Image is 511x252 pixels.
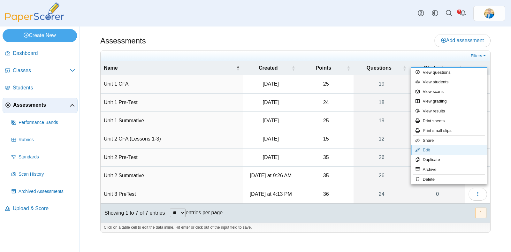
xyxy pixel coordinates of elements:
[101,223,490,232] div: Click on a table cell to edit the data inline. Hit enter or click out of the input field to save.
[402,65,406,71] span: Questions : Activate to sort
[411,96,487,106] a: View grading
[354,130,410,148] a: 12
[354,94,410,111] a: 18
[411,155,487,164] a: Duplicate
[473,6,505,21] a: ps.jrF02AmRZeRNgPWo
[299,130,354,148] td: 15
[411,106,487,116] a: View results
[409,149,465,166] a: 62
[299,167,354,185] td: 35
[354,75,410,93] a: 19
[250,173,292,178] time: Sep 25, 2025 at 9:26 AM
[236,65,240,71] span: Name : Activate to invert sorting
[302,65,345,72] span: Points
[3,201,78,217] a: Upload & Score
[299,112,354,130] td: 25
[411,77,487,87] a: View students
[250,191,292,197] time: Sep 30, 2025 at 4:13 PM
[411,87,487,96] a: View scans
[186,210,223,215] label: entries per page
[9,115,78,130] a: Performance Bands
[101,167,243,185] td: Unit 2 Summative
[9,167,78,182] a: Scan History
[3,63,78,79] a: Classes
[411,145,487,155] a: Edit
[101,94,243,112] td: Unit 1 Pre-Test
[411,126,487,135] a: Print small slips
[3,98,78,113] a: Assessments
[13,67,70,74] span: Classes
[354,112,410,130] a: 19
[299,94,354,112] td: 24
[469,53,489,59] a: Filters
[354,185,410,203] a: 24
[101,112,243,130] td: Unit 1 Summative
[3,80,78,96] a: Students
[484,8,494,19] span: Travis McFarland
[411,116,487,126] a: Print sheets
[263,118,279,123] time: Sep 10, 2025 at 8:12 PM
[411,165,487,174] a: Archive
[456,6,470,20] a: Alerts
[475,208,486,218] button: 1
[409,112,465,130] a: 55
[13,102,70,109] span: Assessments
[409,130,465,148] a: 63
[354,149,410,166] a: 26
[13,50,75,57] span: Dashboard
[441,38,484,43] span: Add assessment
[354,167,410,185] a: 26
[263,155,279,160] time: Sep 12, 2025 at 4:23 PM
[3,29,77,42] a: Create New
[19,119,75,126] span: Performance Bands
[19,137,75,143] span: Rubrics
[409,185,465,203] a: 0
[299,75,354,93] td: 25
[19,154,75,160] span: Standards
[13,205,75,212] span: Upload & Score
[246,65,290,72] span: Created
[409,75,465,93] a: 55
[411,136,487,145] a: Share
[9,149,78,165] a: Standards
[411,175,487,184] a: Delete
[3,46,78,61] a: Dashboard
[19,171,75,178] span: Scan History
[19,188,75,195] span: Archived Assessments
[475,208,486,218] nav: pagination
[104,65,235,72] span: Name
[409,167,465,185] a: 50
[263,100,279,105] time: Aug 29, 2025 at 2:21 PM
[100,35,146,46] h1: Assessments
[101,149,243,167] td: Unit 2 Pre-Test
[263,81,279,87] time: Sep 6, 2025 at 2:42 PM
[3,3,66,22] img: PaperScorer
[413,65,457,72] span: Students
[434,34,491,47] a: Add assessment
[299,185,354,203] td: 36
[101,203,165,223] div: Showing 1 to 7 of 7 entries
[411,68,487,77] a: View questions
[484,8,494,19] img: ps.jrF02AmRZeRNgPWo
[357,65,401,72] span: Questions
[263,136,279,141] time: Sep 19, 2025 at 1:17 PM
[292,65,295,71] span: Created : Activate to sort
[101,75,243,93] td: Unit 1 CFA
[3,18,66,23] a: PaperScorer
[9,184,78,199] a: Archived Assessments
[458,65,462,71] span: Students : Activate to sort
[299,149,354,167] td: 35
[409,94,465,111] a: 54
[9,132,78,148] a: Rubrics
[101,185,243,203] td: Unit 3 PreTest
[101,130,243,148] td: Unit 2 CFA (Lessons 1-3)
[13,84,75,91] span: Students
[347,65,350,71] span: Points : Activate to sort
